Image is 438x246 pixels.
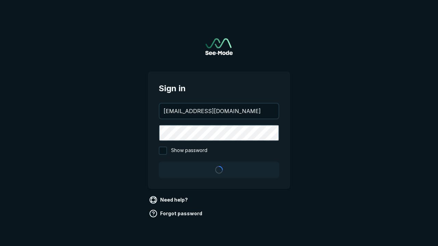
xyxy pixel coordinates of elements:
a: Need help? [148,194,191,205]
span: Show password [171,147,207,155]
a: Go to sign in [205,38,233,55]
span: Sign in [159,82,279,95]
input: your@email.com [159,104,279,119]
a: Forgot password [148,208,205,219]
img: See-Mode Logo [205,38,233,55]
